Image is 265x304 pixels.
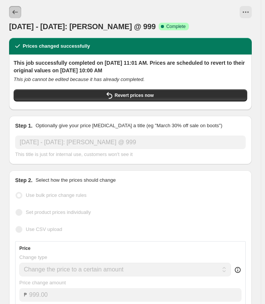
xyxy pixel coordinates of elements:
span: Change type [19,254,47,260]
h2: Step 2. [15,176,33,184]
span: [DATE] - [DATE]: [PERSON_NAME] @ 999 [9,22,156,31]
input: 30% off holiday sale [15,136,246,149]
span: Complete [166,23,185,30]
span: Set product prices individually [26,209,91,215]
p: Select how the prices should change [36,176,116,184]
button: Revert prices now [14,89,247,101]
p: Optionally give your price [MEDICAL_DATA] a title (eg "March 30% off sale on boots") [36,122,222,129]
span: This title is just for internal use, customers won't see it [15,151,132,157]
h2: This job successfully completed on [DATE] 11:01 AM. Prices are scheduled to revert to their origi... [14,59,247,74]
span: Price change amount [19,280,66,285]
span: ₱ [24,292,27,298]
span: Use bulk price change rules [26,192,86,198]
button: Price change jobs [9,6,21,18]
i: This job cannot be edited because it has already completed. [14,76,145,82]
h3: Price [19,245,30,251]
h2: Step 1. [15,122,33,129]
span: Revert prices now [115,92,154,98]
button: View actions for Sep 30 - Oct 13: MADDOX @ 999 [240,6,252,18]
div: help [234,266,242,274]
h2: Prices changed successfully [23,42,90,50]
input: 80.00 [29,288,242,302]
span: Use CSV upload [26,226,62,232]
